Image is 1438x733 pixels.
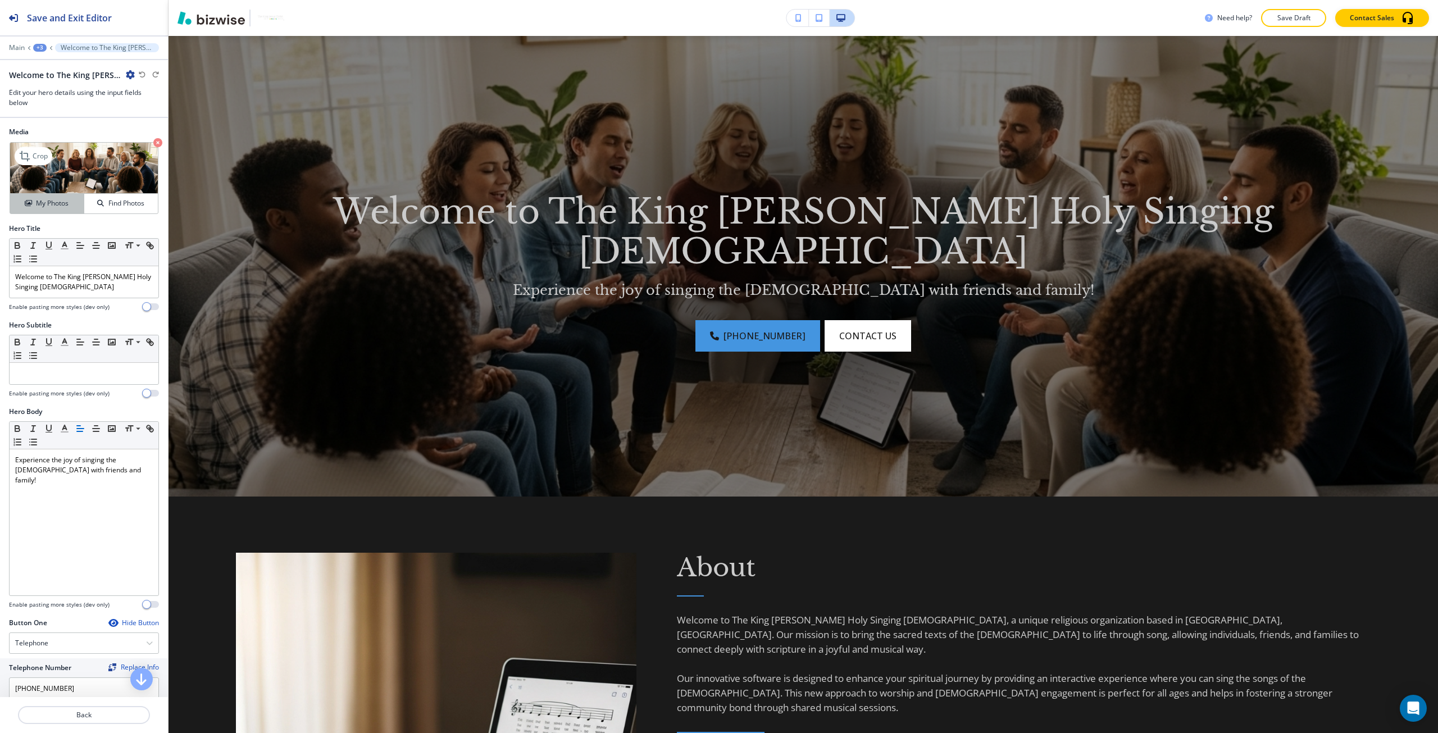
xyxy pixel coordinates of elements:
[169,36,1438,497] img: Banner Image
[36,198,69,208] h4: My Photos
[27,11,112,25] h2: Save and Exit Editor
[9,407,42,417] h2: Hero Body
[300,282,1307,299] p: Experience the joy of singing the [DEMOGRAPHIC_DATA] with friends and family!
[1217,13,1252,23] h3: Need help?
[677,553,1371,582] p: About
[19,710,149,720] p: Back
[9,320,52,330] h2: Hero Subtitle
[10,194,84,213] button: My Photos
[9,142,159,215] div: CropMy PhotosFind Photos
[695,320,820,352] a: [PHONE_NUMBER]
[108,618,159,627] button: Hide Button
[9,303,110,311] h4: Enable pasting more styles (dev only)
[1276,13,1312,23] p: Save Draft
[1350,13,1394,23] p: Contact Sales
[108,198,144,208] h4: Find Photos
[84,194,158,213] button: Find Photos
[55,43,159,52] button: Welcome to The King [PERSON_NAME] Holy Singing [DEMOGRAPHIC_DATA]
[108,663,159,671] button: ReplaceReplace Info
[15,147,52,165] div: Crop
[33,151,48,161] p: Crop
[108,663,159,671] div: Replace Info
[108,663,116,671] img: Replace
[300,192,1307,272] p: Welcome to The King [PERSON_NAME] Holy Singing [DEMOGRAPHIC_DATA]
[9,127,159,137] h2: Media
[108,663,159,672] span: Find and replace this information across Bizwise
[9,389,110,398] h4: Enable pasting more styles (dev only)
[9,224,40,234] h2: Hero Title
[825,320,911,352] button: CONTACT US
[9,44,25,52] button: Main
[15,638,48,648] h4: Telephone
[9,69,121,81] h2: Welcome to The King [PERSON_NAME] Holy Singing [DEMOGRAPHIC_DATA]
[15,272,153,292] p: Welcome to The King [PERSON_NAME] Holy Singing [DEMOGRAPHIC_DATA]
[9,600,110,609] h4: Enable pasting more styles (dev only)
[9,618,47,628] h2: Button One
[15,455,153,485] p: Experience the joy of singing the [DEMOGRAPHIC_DATA] with friends and family!
[1335,9,1429,27] button: Contact Sales
[1400,695,1427,722] div: Open Intercom Messenger
[677,671,1371,715] p: Our innovative software is designed to enhance your spiritual journey by providing an interactive...
[9,677,159,700] input: Ex. 561-222-1111
[178,11,245,25] img: Bizwise Logo
[9,663,71,673] h2: Telephone Number
[839,329,897,343] span: CONTACT US
[18,706,150,724] button: Back
[255,15,285,21] img: Your Logo
[61,44,153,52] p: Welcome to The King [PERSON_NAME] Holy Singing [DEMOGRAPHIC_DATA]
[9,88,159,108] h3: Edit your hero details using the input fields below
[33,44,47,52] button: +3
[1261,9,1326,27] button: Save Draft
[677,613,1371,657] p: Welcome to The King [PERSON_NAME] Holy Singing [DEMOGRAPHIC_DATA], a unique religious organizatio...
[723,329,806,343] span: [PHONE_NUMBER]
